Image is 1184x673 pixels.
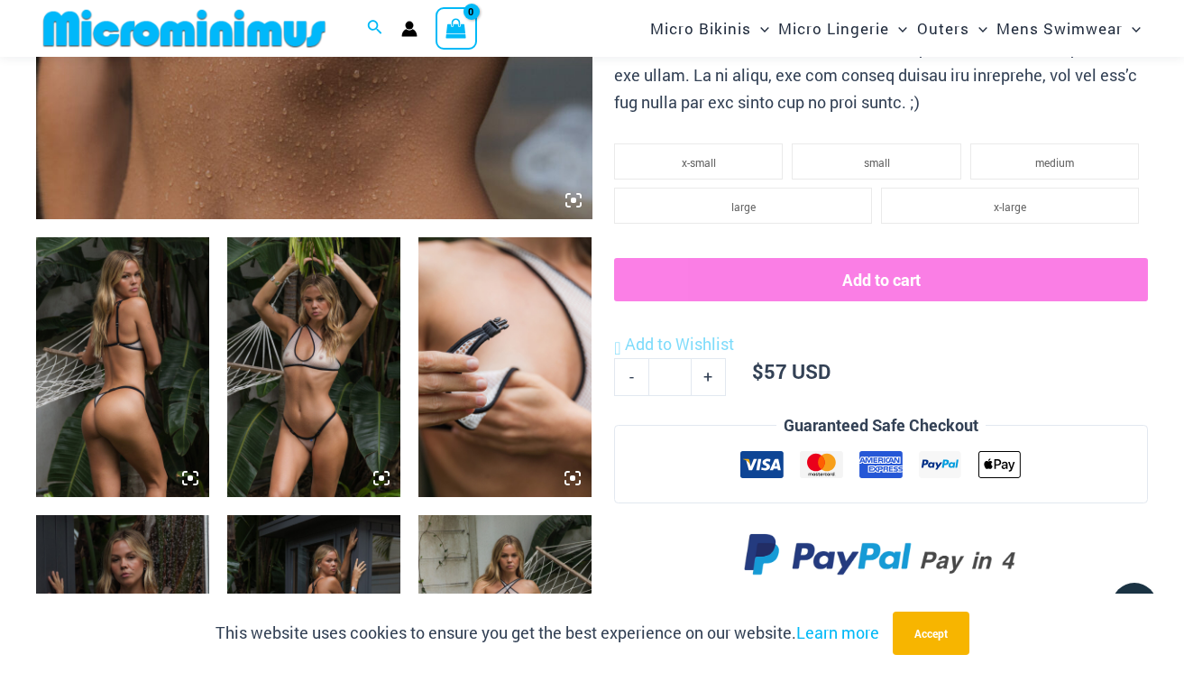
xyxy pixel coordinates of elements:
[614,188,872,224] li: large
[994,199,1026,214] span: x-large
[682,155,716,170] span: x-small
[367,17,383,41] a: Search icon link
[864,155,890,170] span: small
[917,5,969,51] span: Outers
[614,331,734,358] a: Add to Wishlist
[913,5,992,51] a: OutersMenu ToggleMenu Toggle
[970,143,1139,180] li: medium
[614,258,1148,301] button: Add to cart
[216,620,879,647] p: This website uses cookies to ensure you get the best experience on our website.
[1035,155,1074,170] span: medium
[751,5,769,51] span: Menu Toggle
[778,5,889,51] span: Micro Lingerie
[792,143,960,180] li: small
[796,622,879,643] a: Learn more
[418,237,592,497] img: Trade Winds Ivory/Ink 384 Top
[692,358,726,396] a: +
[776,412,986,439] legend: Guaranteed Safe Checkout
[614,358,648,396] a: -
[36,237,209,497] img: Trade Winds Ivory/Ink 384 Top 469 Thong
[881,188,1139,224] li: x-large
[752,358,831,384] bdi: 57 USD
[625,333,734,355] span: Add to Wishlist
[401,21,418,37] a: Account icon link
[996,5,1123,51] span: Mens Swimwear
[1123,5,1141,51] span: Menu Toggle
[646,5,774,51] a: Micro BikinisMenu ToggleMenu Toggle
[227,237,400,497] img: Trade Winds Ivory/Ink 384 Top 469 Thong
[614,143,783,180] li: x-small
[731,199,756,214] span: large
[774,5,912,51] a: Micro LingerieMenu ToggleMenu Toggle
[969,5,987,51] span: Menu Toggle
[752,358,764,384] span: $
[889,5,907,51] span: Menu Toggle
[893,612,969,655] button: Accept
[992,5,1145,51] a: Mens SwimwearMenu ToggleMenu Toggle
[436,7,477,49] a: View Shopping Cart, empty
[36,8,333,49] img: MM SHOP LOGO FLAT
[650,5,751,51] span: Micro Bikinis
[648,358,691,396] input: Product quantity
[643,3,1148,54] nav: Site Navigation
